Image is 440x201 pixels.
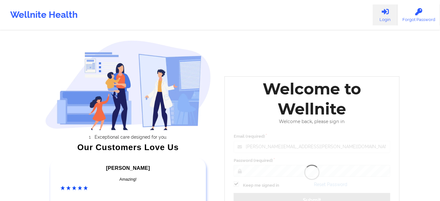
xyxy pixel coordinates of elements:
img: wellnite-auth-hero_200.c722682e.png [45,40,211,130]
div: Our Customers Love Us [45,144,211,150]
div: Welcome to Wellnite [229,79,395,119]
a: Forgot Password [398,4,440,25]
div: Amazing! [61,176,196,183]
div: Welcome back, please sign in [229,119,395,124]
a: Login [373,4,398,25]
li: Exceptional care designed for you. [51,135,211,140]
span: [PERSON_NAME] [106,165,150,171]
